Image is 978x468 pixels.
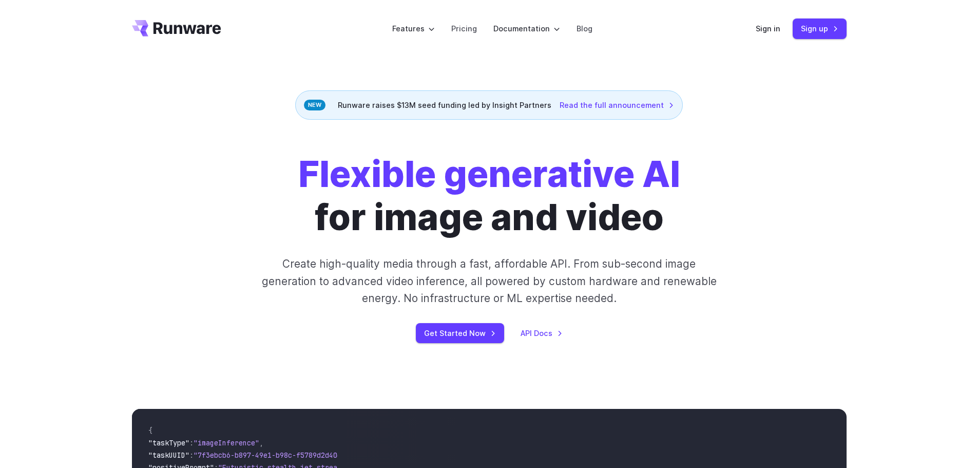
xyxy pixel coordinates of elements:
a: Sign up [793,18,847,39]
h1: for image and video [298,153,680,239]
span: , [259,438,263,447]
span: "7f3ebcb6-b897-49e1-b98c-f5789d2d40d7" [194,451,350,460]
a: Get Started Now [416,323,504,343]
a: Blog [577,23,592,34]
label: Features [392,23,435,34]
span: "taskUUID" [148,451,189,460]
div: Runware raises $13M seed funding led by Insight Partners [295,90,683,120]
a: Sign in [756,23,780,34]
span: { [148,426,152,435]
span: : [189,451,194,460]
p: Create high-quality media through a fast, affordable API. From sub-second image generation to adv... [260,255,718,307]
a: API Docs [521,327,563,339]
a: Read the full announcement [560,99,674,111]
a: Go to / [132,20,221,36]
label: Documentation [493,23,560,34]
span: : [189,438,194,447]
span: "imageInference" [194,438,259,447]
strong: Flexible generative AI [298,152,680,196]
a: Pricing [451,23,477,34]
span: "taskType" [148,438,189,447]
